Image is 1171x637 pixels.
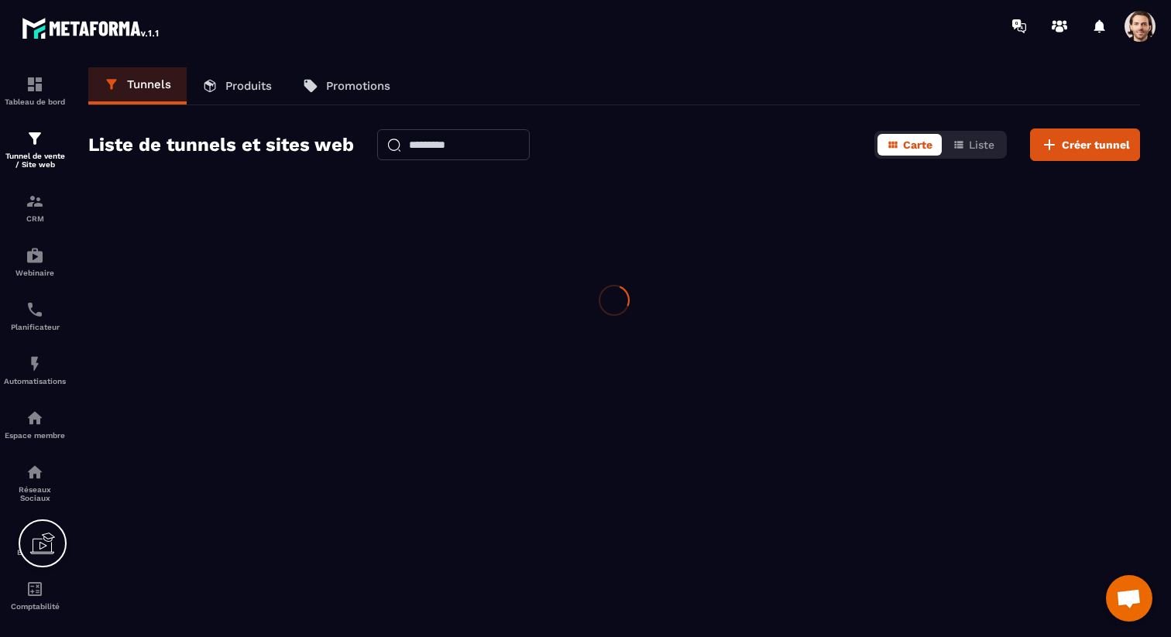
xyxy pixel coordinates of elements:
[1030,128,1140,161] button: Créer tunnel
[26,409,44,427] img: automations
[4,451,66,514] a: social-networksocial-networkRéseaux Sociaux
[88,67,187,104] a: Tunnels
[4,269,66,277] p: Webinaire
[26,246,44,265] img: automations
[4,214,66,223] p: CRM
[4,568,66,622] a: accountantaccountantComptabilité
[22,14,161,42] img: logo
[4,377,66,385] p: Automatisations
[287,67,406,104] a: Promotions
[877,134,942,156] button: Carte
[903,139,932,151] span: Carte
[4,98,66,106] p: Tableau de bord
[1106,575,1152,622] a: Ouvrir le chat
[26,354,44,373] img: automations
[4,602,66,611] p: Comptabilité
[26,300,44,319] img: scheduler
[326,79,390,93] p: Promotions
[1062,137,1130,152] span: Créer tunnel
[4,180,66,235] a: formationformationCRM
[4,118,66,180] a: formationformationTunnel de vente / Site web
[4,548,66,557] p: E-mailing
[26,75,44,94] img: formation
[88,129,354,160] h2: Liste de tunnels et sites web
[4,235,66,289] a: automationsautomationsWebinaire
[943,134,1004,156] button: Liste
[4,431,66,440] p: Espace membre
[4,397,66,451] a: automationsautomationsEspace membre
[4,343,66,397] a: automationsautomationsAutomatisations
[4,289,66,343] a: schedulerschedulerPlanificateur
[26,463,44,481] img: social-network
[187,67,287,104] a: Produits
[4,485,66,502] p: Réseaux Sociaux
[4,323,66,331] p: Planificateur
[4,514,66,568] a: emailemailE-mailing
[969,139,994,151] span: Liste
[26,192,44,211] img: formation
[127,77,171,91] p: Tunnels
[26,580,44,598] img: accountant
[225,79,272,93] p: Produits
[4,63,66,118] a: formationformationTableau de bord
[26,129,44,148] img: formation
[4,152,66,169] p: Tunnel de vente / Site web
